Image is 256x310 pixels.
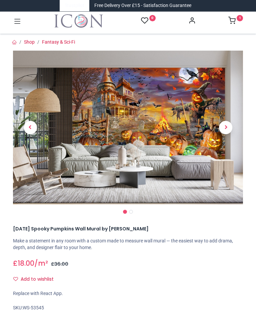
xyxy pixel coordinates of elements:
a: Trustpilot [65,2,84,9]
button: Add to wishlistAdd to wishlist [13,274,59,285]
a: Previous [13,74,48,182]
a: Account Info [188,19,196,24]
a: Next [209,74,243,182]
i: Add to wishlist [13,277,18,281]
sup: 1 [237,15,243,21]
p: Make a statement in any room with a custom made to measure wall mural — the easiest way to add dr... [13,238,243,251]
span: Previous [24,121,37,134]
span: £ [13,259,34,268]
span: 18.00 [18,258,34,268]
img: Icon Wall Stickers [54,14,103,28]
a: 0 [141,17,156,25]
div: Replace with React App. [13,290,243,297]
img: Halloween Spooky Pumpkins Wall Mural by Adrian Chesterman [13,51,243,204]
a: 1 [228,19,243,24]
span: £ [51,261,68,267]
sup: 0 [149,15,156,21]
span: /m² [34,258,48,268]
a: Fantasy & Sci-Fi [42,39,75,45]
a: Logo of Icon Wall Stickers [54,14,103,28]
span: Next [219,121,232,134]
span: 36.00 [54,261,68,267]
a: Shop [24,39,35,45]
h1: [DATE] Spooky Pumpkins Wall Mural by [PERSON_NAME] [13,226,243,232]
div: Free Delivery Over £15 - Satisfaction Guarantee [94,2,191,9]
